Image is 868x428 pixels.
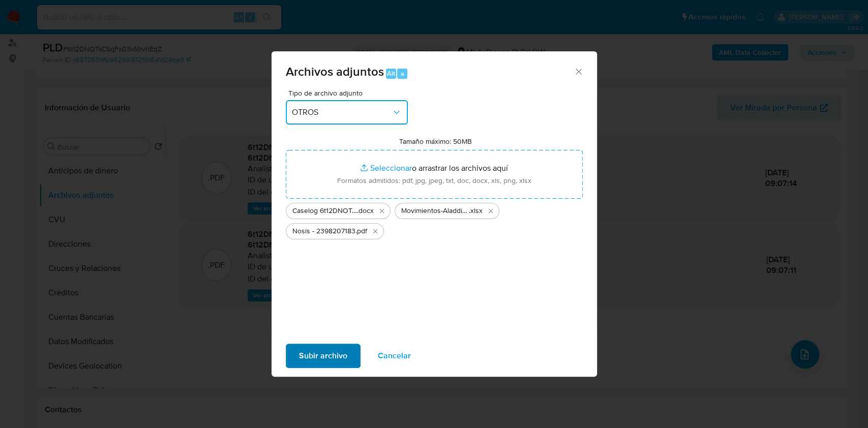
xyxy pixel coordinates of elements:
span: .pdf [355,226,367,236]
span: OTROS [292,107,392,117]
span: Movimientos-Aladdin-v10_1 - 2398207183 - [401,206,469,216]
label: Tamaño máximo: 50MB [399,137,472,146]
button: Cancelar [365,344,424,368]
span: .xlsx [469,206,483,216]
span: a [401,69,404,78]
button: Eliminar Caselog 6t12DNOTsCSqFx03xMrvhEqZ_2025_08_18_15_11_09.docx [376,205,388,217]
span: Tipo de archivo adjunto [288,89,410,97]
span: Archivos adjuntos [286,63,384,80]
span: .docx [357,206,374,216]
button: Eliminar Nosis - 2398207183.pdf [369,225,381,237]
span: Caselog 6t12DNOTsCSqFx03xMrvhEqZ_2025_08_18_15_11_09 [292,206,357,216]
ul: Archivos seleccionados [286,199,583,239]
button: Eliminar Movimientos-Aladdin-v10_1 - 2398207183 -.xlsx [485,205,497,217]
span: Alt [387,69,395,78]
span: Cancelar [378,345,411,367]
span: Subir archivo [299,345,347,367]
button: Cerrar [574,67,583,76]
button: Subir archivo [286,344,361,368]
span: Nosis - 2398207183 [292,226,355,236]
button: OTROS [286,100,408,125]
